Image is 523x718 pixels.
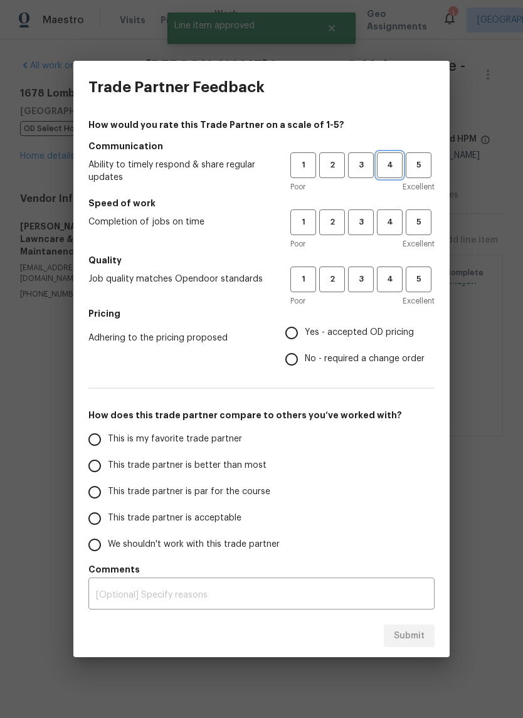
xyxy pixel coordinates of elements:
h5: Speed of work [88,197,435,209]
span: Excellent [403,181,435,193]
h5: Pricing [88,307,435,320]
button: 5 [406,267,431,292]
span: Poor [290,181,305,193]
span: Adhering to the pricing proposed [88,332,265,344]
span: No - required a change order [305,352,425,366]
div: How does this trade partner compare to others you’ve worked with? [88,426,435,558]
span: 1 [292,272,315,287]
button: 4 [377,209,403,235]
h5: Quality [88,254,435,267]
span: Excellent [403,238,435,250]
button: 4 [377,267,403,292]
span: 3 [349,272,372,287]
span: This trade partner is better than most [108,459,267,472]
div: Pricing [285,320,435,372]
button: 3 [348,267,374,292]
button: 1 [290,152,316,178]
button: 3 [348,152,374,178]
span: This trade partner is acceptable [108,512,241,525]
button: 1 [290,267,316,292]
span: 2 [320,158,344,172]
h5: Comments [88,563,435,576]
span: Poor [290,238,305,250]
span: 5 [407,158,430,172]
span: 1 [292,158,315,172]
span: 4 [378,215,401,230]
h5: Communication [88,140,435,152]
span: 2 [320,272,344,287]
span: Poor [290,295,305,307]
span: Yes - accepted OD pricing [305,326,414,339]
button: 5 [406,152,431,178]
span: 4 [378,158,401,172]
button: 2 [319,209,345,235]
span: Ability to timely respond & share regular updates [88,159,270,184]
button: 2 [319,267,345,292]
h4: How would you rate this Trade Partner on a scale of 1-5? [88,119,435,131]
button: 4 [377,152,403,178]
span: Completion of jobs on time [88,216,270,228]
span: 5 [407,272,430,287]
h3: Trade Partner Feedback [88,78,265,96]
span: 3 [349,215,372,230]
span: This trade partner is par for the course [108,485,270,499]
button: 1 [290,209,316,235]
span: We shouldn't work with this trade partner [108,538,280,551]
span: Job quality matches Opendoor standards [88,273,270,285]
button: 5 [406,209,431,235]
span: 5 [407,215,430,230]
span: 2 [320,215,344,230]
span: 3 [349,158,372,172]
button: 3 [348,209,374,235]
span: Excellent [403,295,435,307]
span: 1 [292,215,315,230]
h5: How does this trade partner compare to others you’ve worked with? [88,409,435,421]
span: This is my favorite trade partner [108,433,242,446]
button: 2 [319,152,345,178]
span: 4 [378,272,401,287]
